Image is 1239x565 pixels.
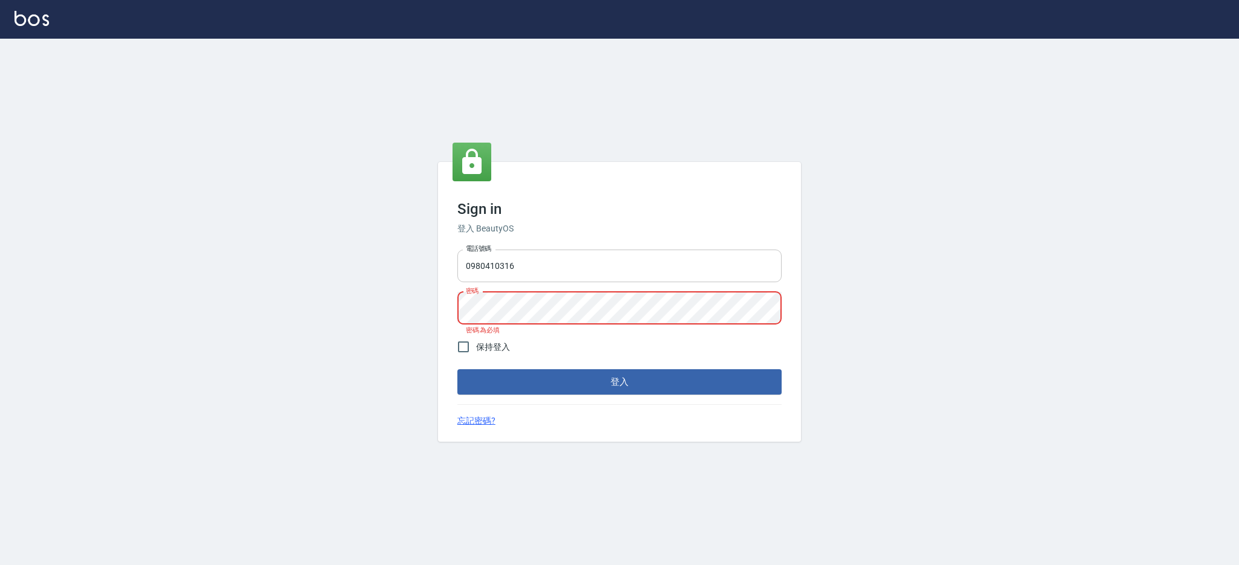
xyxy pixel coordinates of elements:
label: 電話號碼 [466,244,491,253]
img: Logo [15,11,49,26]
p: 密碼為必填 [466,326,773,334]
h3: Sign in [457,201,782,218]
span: 保持登入 [476,341,510,354]
label: 密碼 [466,286,479,295]
a: 忘記密碼? [457,415,495,427]
button: 登入 [457,369,782,395]
h6: 登入 BeautyOS [457,222,782,235]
